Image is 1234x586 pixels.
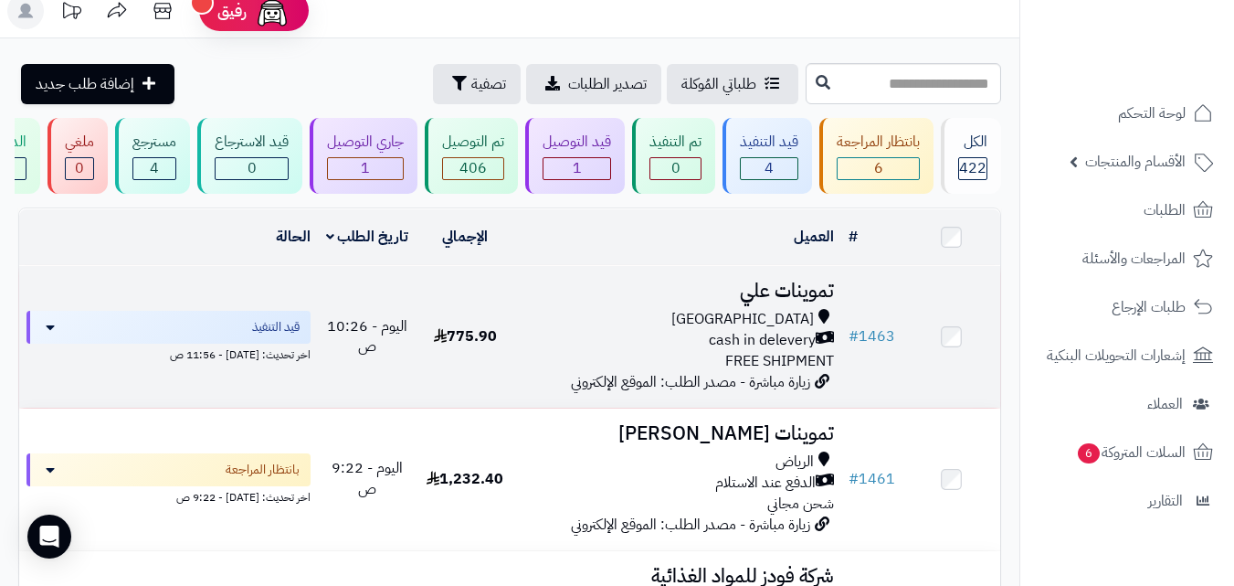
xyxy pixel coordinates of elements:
[681,73,756,95] span: طلباتي المُوكلة
[725,350,834,372] span: FREE SHIPMENT
[327,132,404,153] div: جاري التوصيل
[133,158,175,179] div: 4
[443,158,503,179] div: 406
[715,473,816,494] span: الدفع عند الاستلام
[719,118,816,194] a: قيد التنفيذ 4
[66,158,93,179] div: 0
[215,132,289,153] div: قيد الاسترجاع
[667,64,798,104] a: طلباتي المُوكلة
[1031,334,1223,378] a: إشعارات التحويلات البنكية
[1148,488,1183,514] span: التقارير
[571,514,810,536] span: زيارة مباشرة - مصدر الطلب: الموقع الإلكتروني
[27,515,71,559] div: Open Intercom Messenger
[1031,237,1223,281] a: المراجعات والأسئلة
[849,468,895,490] a: #1461
[568,73,647,95] span: تصدير الطلبات
[526,64,661,104] a: تصدير الطلبات
[794,226,834,248] a: العميل
[849,468,859,490] span: #
[326,226,409,248] a: تاريخ الطلب
[1047,343,1186,368] span: إشعارات التحويلات البنكية
[26,344,311,363] div: اخر تحديث: [DATE] - 11:56 ص
[1031,382,1223,426] a: العملاء
[937,118,1005,194] a: الكل422
[26,486,311,506] div: اخر تحديث: [DATE] - 9:22 ص
[849,325,859,347] span: #
[571,371,810,393] span: زيارة مباشرة - مصدر الطلب: الموقع الإلكتروني
[1118,101,1186,126] span: لوحة التحكم
[740,132,798,153] div: قيد التنفيذ
[1031,479,1223,523] a: التقارير
[573,157,582,179] span: 1
[543,132,611,153] div: قيد التوصيل
[471,73,506,95] span: تصفية
[741,158,797,179] div: 4
[194,118,306,194] a: قيد الاسترجاع 0
[226,461,300,479] span: بانتظار المراجعة
[958,132,987,153] div: الكل
[1112,294,1186,320] span: طلبات الإرجاع
[276,226,311,248] a: الحالة
[442,226,488,248] a: الإجمالي
[332,457,403,500] span: اليوم - 9:22 ص
[671,309,814,330] span: [GEOGRAPHIC_DATA]
[628,118,719,194] a: تم التنفيذ 0
[75,157,84,179] span: 0
[65,132,94,153] div: ملغي
[1076,440,1186,465] span: السلات المتروكة
[1147,391,1183,417] span: العملاء
[442,132,504,153] div: تم التوصيل
[874,157,883,179] span: 6
[1082,246,1186,272] span: المراجعات والأسئلة
[649,132,701,153] div: تم التنفيذ
[1031,188,1223,232] a: الطلبات
[522,423,834,444] h3: تموينات [PERSON_NAME]
[816,118,937,194] a: بانتظار المراجعة 6
[427,468,503,490] span: 1,232.40
[361,157,370,179] span: 1
[1031,285,1223,329] a: طلبات الإرجاع
[434,325,497,347] span: 775.90
[150,157,159,179] span: 4
[837,132,920,153] div: بانتظار المراجعة
[775,452,814,473] span: الرياض
[44,118,111,194] a: ملغي 0
[767,493,834,515] span: شحن مجاني
[1031,431,1223,474] a: السلات المتروكة6
[709,330,816,351] span: cash in delevery
[765,157,774,179] span: 4
[849,226,858,248] a: #
[959,157,986,179] span: 422
[252,318,300,336] span: قيد التنفيذ
[248,157,257,179] span: 0
[421,118,522,194] a: تم التوصيل 406
[650,158,701,179] div: 0
[36,73,134,95] span: إضافة طلب جديد
[433,64,521,104] button: تصفية
[459,157,487,179] span: 406
[849,325,895,347] a: #1463
[1078,443,1100,463] span: 6
[111,118,194,194] a: مسترجع 4
[522,118,628,194] a: قيد التوصيل 1
[216,158,288,179] div: 0
[21,64,174,104] a: إضافة طلب جديد
[327,315,407,358] span: اليوم - 10:26 ص
[132,132,176,153] div: مسترجع
[838,158,919,179] div: 6
[328,158,403,179] div: 1
[1144,197,1186,223] span: الطلبات
[1085,149,1186,175] span: الأقسام والمنتجات
[306,118,421,194] a: جاري التوصيل 1
[543,158,610,179] div: 1
[671,157,680,179] span: 0
[522,281,834,302] h3: تموينات علي
[1031,91,1223,135] a: لوحة التحكم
